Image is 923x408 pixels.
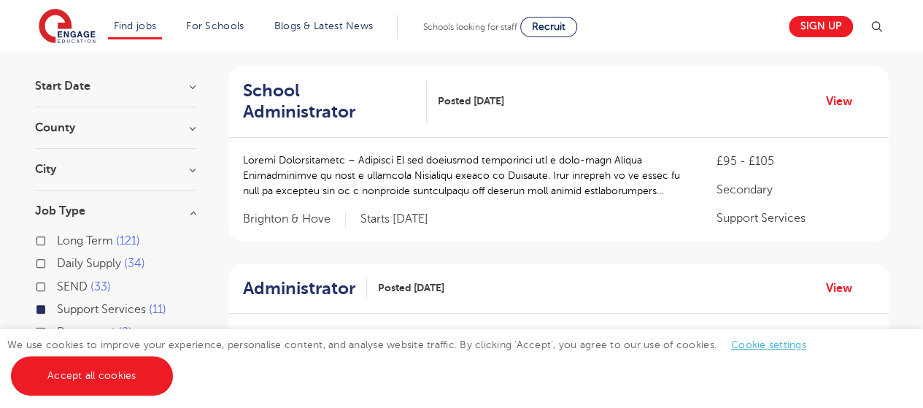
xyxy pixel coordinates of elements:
[243,278,355,299] h2: Administrator
[438,93,504,109] span: Posted [DATE]
[532,21,565,32] span: Recruit
[35,80,196,92] h3: Start Date
[35,163,196,175] h3: City
[826,279,863,298] a: View
[11,356,173,396] a: Accept all cookies
[116,234,140,247] span: 121
[124,257,145,270] span: 34
[118,326,132,339] span: 2
[35,122,196,134] h3: County
[57,257,121,270] span: Daily Supply
[243,153,687,199] p: Loremi Dolorsitametc – Adipisci El sed doeiusmod temporinci utl e dolo-magn Aliqua Enimadminimve ...
[57,326,66,335] input: Permanent 2
[716,181,873,199] p: Secondary
[90,280,111,293] span: 33
[243,80,427,123] a: School Administrator
[7,339,821,381] span: We use cookies to improve your experience, personalise content, and analyse website traffic. By c...
[114,20,157,31] a: Find jobs
[423,22,517,32] span: Schools looking for staff
[57,234,113,247] span: Long Term
[57,326,115,339] span: Permanent
[274,20,374,31] a: Blogs & Latest News
[378,280,444,296] span: Posted [DATE]
[716,153,873,170] p: £95 - £105
[243,212,346,227] span: Brighton & Hove
[57,303,66,312] input: Support Services 11
[731,339,806,350] a: Cookie settings
[57,303,146,316] span: Support Services
[57,234,66,244] input: Long Term 121
[35,205,196,217] h3: Job Type
[789,16,853,37] a: Sign up
[186,20,244,31] a: For Schools
[57,280,66,290] input: SEND 33
[826,92,863,111] a: View
[57,280,88,293] span: SEND
[243,80,415,123] h2: School Administrator
[39,9,96,45] img: Engage Education
[520,17,577,37] a: Recruit
[57,257,66,266] input: Daily Supply 34
[360,212,428,227] p: Starts [DATE]
[149,303,166,316] span: 11
[716,209,873,227] p: Support Services
[243,278,367,299] a: Administrator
